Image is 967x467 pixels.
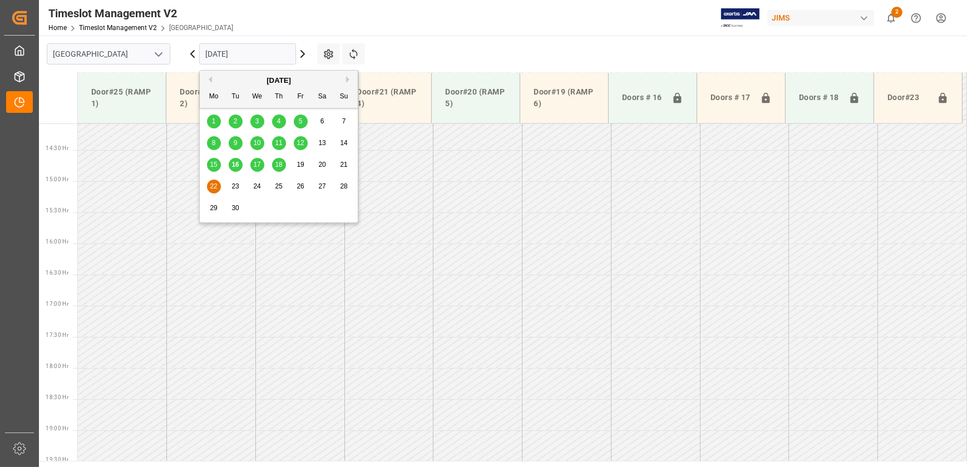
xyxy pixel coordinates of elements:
div: Choose Wednesday, September 17th, 2025 [250,158,264,172]
span: 13 [318,139,325,147]
div: Door#25 (RAMP 1) [87,82,157,114]
span: 1 [212,117,216,125]
button: show 2 new notifications [879,6,904,31]
div: Timeslot Management V2 [48,5,233,22]
div: Choose Friday, September 26th, 2025 [294,180,308,193]
span: 14:30 Hr [46,145,68,151]
span: 3 [255,117,259,125]
span: 19 [297,161,304,168]
span: 17:30 Hr [46,332,68,338]
div: Choose Wednesday, September 24th, 2025 [250,180,264,193]
div: Th [272,90,286,104]
span: 18:00 Hr [46,363,68,369]
div: Choose Saturday, September 6th, 2025 [315,115,329,128]
span: 23 [231,182,239,190]
div: JIMS [767,10,874,26]
div: Door#21 (RAMP 4) [352,82,422,114]
div: month 2025-09 [203,111,355,219]
div: Choose Wednesday, September 10th, 2025 [250,136,264,150]
div: Fr [294,90,308,104]
span: 10 [253,139,260,147]
div: Choose Saturday, September 27th, 2025 [315,180,329,193]
div: Choose Friday, September 12th, 2025 [294,136,308,150]
span: 30 [231,204,239,212]
span: 18:30 Hr [46,394,68,400]
a: Timeslot Management V2 [79,24,157,32]
button: Next Month [346,76,353,83]
div: We [250,90,264,104]
div: Sa [315,90,329,104]
span: 17 [253,161,260,168]
div: Choose Tuesday, September 16th, 2025 [229,158,243,172]
div: Choose Tuesday, September 2nd, 2025 [229,115,243,128]
div: Choose Friday, September 5th, 2025 [294,115,308,128]
input: Type to search/select [47,43,170,64]
div: Door#19 (RAMP 6) [529,82,599,114]
div: Mo [207,90,221,104]
span: 9 [234,139,238,147]
span: 26 [297,182,304,190]
span: 25 [275,182,282,190]
span: 17:00 Hr [46,301,68,307]
span: 18 [275,161,282,168]
span: 6 [320,117,324,125]
div: Door#20 (RAMP 5) [441,82,511,114]
div: Choose Monday, September 1st, 2025 [207,115,221,128]
div: Choose Sunday, September 14th, 2025 [337,136,351,150]
button: open menu [150,46,166,63]
div: Choose Thursday, September 11th, 2025 [272,136,286,150]
span: 16 [231,161,239,168]
span: 27 [318,182,325,190]
div: Door#24 (RAMP 2) [175,82,245,114]
span: 16:00 Hr [46,239,68,245]
span: 2 [234,117,238,125]
div: Doors # 16 [618,87,667,108]
span: 4 [277,117,281,125]
button: JIMS [767,7,879,28]
div: Choose Monday, September 8th, 2025 [207,136,221,150]
div: Choose Friday, September 19th, 2025 [294,158,308,172]
div: Choose Sunday, September 7th, 2025 [337,115,351,128]
div: Choose Monday, September 22nd, 2025 [207,180,221,193]
span: 20 [318,161,325,168]
span: 15:30 Hr [46,207,68,213]
span: 12 [297,139,304,147]
button: Previous Month [205,76,212,83]
div: Choose Tuesday, September 30th, 2025 [229,201,243,215]
div: Tu [229,90,243,104]
a: Home [48,24,67,32]
span: 7 [342,117,346,125]
div: Choose Wednesday, September 3rd, 2025 [250,115,264,128]
span: 15:00 Hr [46,176,68,182]
div: Choose Tuesday, September 23rd, 2025 [229,180,243,193]
div: Choose Sunday, September 28th, 2025 [337,180,351,193]
div: Doors # 18 [795,87,844,108]
input: DD.MM.YYYY [199,43,296,64]
span: 11 [275,139,282,147]
div: Choose Tuesday, September 9th, 2025 [229,136,243,150]
div: Choose Monday, September 29th, 2025 [207,201,221,215]
div: Doors # 17 [706,87,756,108]
span: 19:30 Hr [46,456,68,463]
img: Exertis%20JAM%20-%20Email%20Logo.jpg_1722504956.jpg [721,8,759,28]
div: Choose Thursday, September 4th, 2025 [272,115,286,128]
span: 28 [340,182,347,190]
span: 16:30 Hr [46,270,68,276]
span: 2 [891,7,902,18]
div: Choose Monday, September 15th, 2025 [207,158,221,172]
button: Help Center [904,6,929,31]
span: 22 [210,182,217,190]
span: 19:00 Hr [46,425,68,431]
div: Door#23 [883,87,933,108]
span: 29 [210,204,217,212]
span: 21 [340,161,347,168]
div: Choose Thursday, September 25th, 2025 [272,180,286,193]
div: Su [337,90,351,104]
div: Choose Saturday, September 13th, 2025 [315,136,329,150]
div: Choose Saturday, September 20th, 2025 [315,158,329,172]
span: 5 [299,117,303,125]
span: 24 [253,182,260,190]
div: [DATE] [200,75,358,86]
div: Choose Sunday, September 21st, 2025 [337,158,351,172]
span: 8 [212,139,216,147]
